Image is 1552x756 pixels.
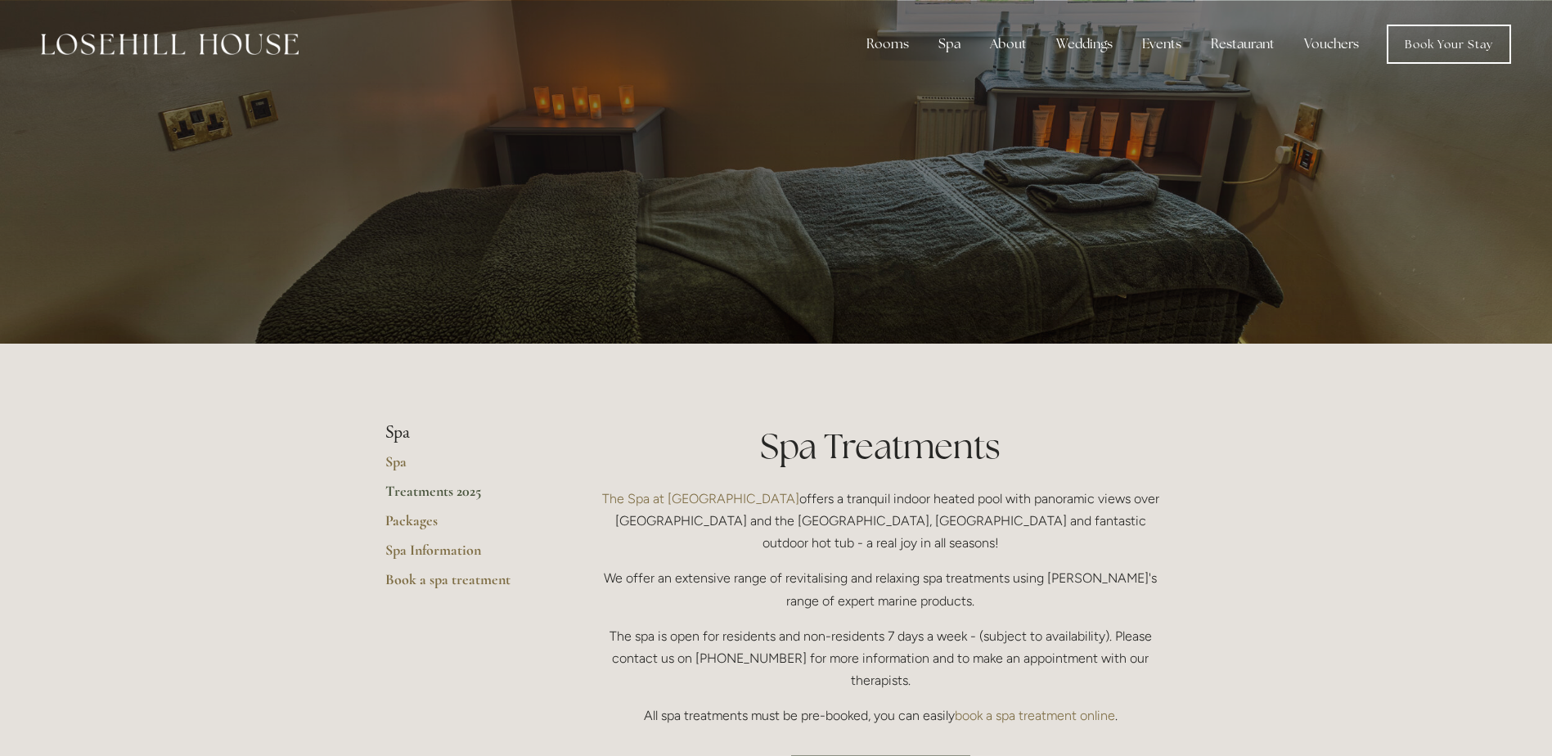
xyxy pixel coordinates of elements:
img: Losehill House [41,34,299,55]
a: book a spa treatment online [955,708,1115,723]
a: Spa [385,452,542,482]
h1: Spa Treatments [594,422,1167,470]
a: Book Your Stay [1387,25,1511,64]
div: Restaurant [1198,28,1288,61]
a: Treatments 2025 [385,482,542,511]
a: Packages [385,511,542,541]
p: All spa treatments must be pre-booked, you can easily . [594,704,1167,727]
p: offers a tranquil indoor heated pool with panoramic views over [GEOGRAPHIC_DATA] and the [GEOGRAP... [594,488,1167,555]
a: Spa Information [385,541,542,570]
a: Book a spa treatment [385,570,542,600]
div: Events [1129,28,1194,61]
div: About [977,28,1040,61]
p: The spa is open for residents and non-residents 7 days a week - (subject to availability). Please... [594,625,1167,692]
div: Rooms [853,28,922,61]
div: Spa [925,28,974,61]
a: The Spa at [GEOGRAPHIC_DATA] [602,491,799,506]
li: Spa [385,422,542,443]
a: Vouchers [1291,28,1372,61]
div: Weddings [1043,28,1126,61]
p: We offer an extensive range of revitalising and relaxing spa treatments using [PERSON_NAME]'s ran... [594,567,1167,611]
